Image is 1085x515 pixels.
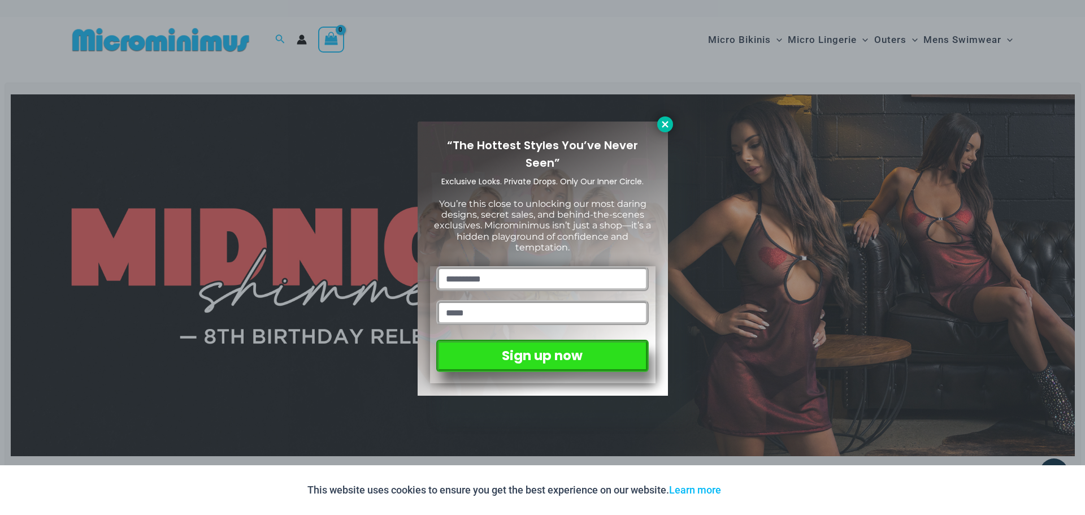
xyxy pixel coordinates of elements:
span: Exclusive Looks. Private Drops. Only Our Inner Circle. [441,176,644,187]
button: Close [657,116,673,132]
p: This website uses cookies to ensure you get the best experience on our website. [307,482,721,499]
button: Accept [730,477,778,504]
span: You’re this close to unlocking our most daring designs, secret sales, and behind-the-scenes exclu... [434,198,651,253]
button: Sign up now [436,340,648,372]
a: Learn more [669,484,721,496]
span: “The Hottest Styles You’ve Never Seen” [447,137,638,171]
